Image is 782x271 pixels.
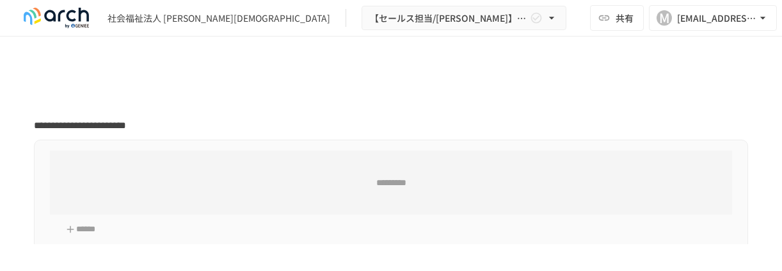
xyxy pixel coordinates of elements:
[15,8,97,28] img: logo-default@2x-9cf2c760.svg
[657,10,672,26] div: M
[677,10,756,26] div: [EMAIL_ADDRESS][PERSON_NAME][DOMAIN_NAME]
[362,6,566,31] button: 【セールス担当/[PERSON_NAME]】社会福祉法人 [PERSON_NAME][DEMOGRAPHIC_DATA]様_初期設定サポート
[590,5,644,31] button: 共有
[370,10,527,26] span: 【セールス担当/[PERSON_NAME]】社会福祉法人 [PERSON_NAME][DEMOGRAPHIC_DATA]様_初期設定サポート
[616,11,634,25] span: 共有
[649,5,777,31] button: M[EMAIL_ADDRESS][PERSON_NAME][DOMAIN_NAME]
[108,12,330,25] div: 社会福祉法人 [PERSON_NAME][DEMOGRAPHIC_DATA]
